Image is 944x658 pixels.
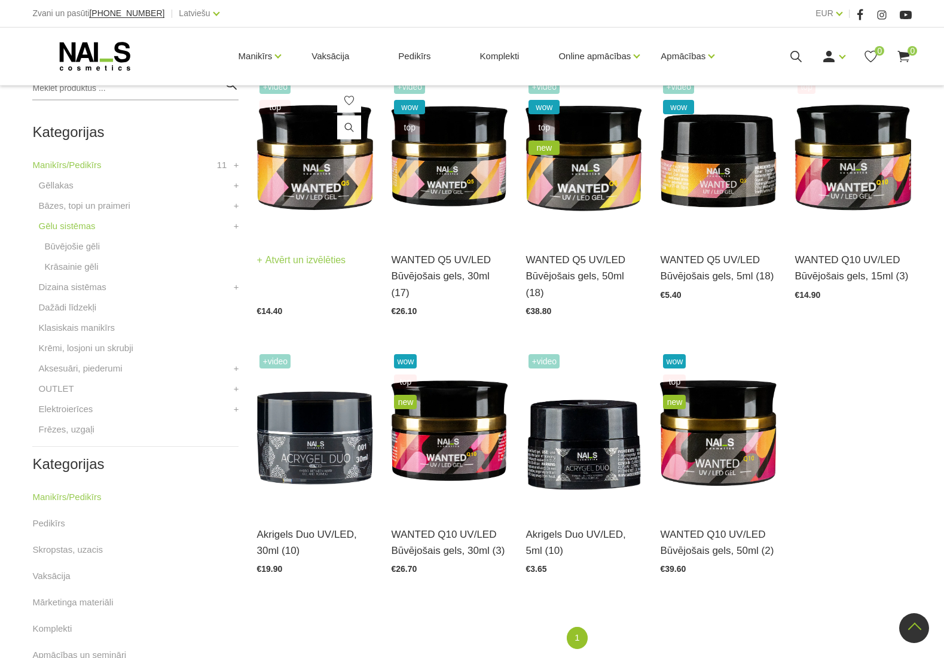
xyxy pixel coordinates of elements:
a: Apmācības [661,32,705,80]
span: wow [394,100,425,114]
span: €26.10 [391,306,417,316]
span: new [663,395,686,409]
a: + [234,382,239,396]
a: + [234,158,239,172]
a: WANTED Q10 UV/LED Būvējošais gels, 30ml (3) [391,526,508,559]
a: Latviešu [179,6,210,20]
a: Pedikīrs [32,516,65,531]
img: Gels WANTED NAILS cosmetics tehniķu komanda ir radījusi gelu, kas ilgi jau ir katra meistara mekl... [391,77,508,237]
span: 11 [217,158,227,172]
a: Frēzes, uzgaļi [38,422,94,437]
input: Meklēt produktus ... [32,77,239,100]
a: + [234,219,239,233]
span: €14.90 [795,290,820,300]
a: Dažādi līdzekļi [38,300,96,315]
a: Online apmācības [558,32,631,80]
span: +Video [663,80,694,94]
span: €5.40 [660,290,681,300]
span: +Video [528,354,560,368]
a: Bāzes, topi un praimeri [38,199,130,213]
span: €38.80 [526,306,551,316]
span: top [394,120,425,135]
span: top [528,120,560,135]
a: Skropstas, uzacis [32,543,103,557]
span: €3.65 [526,564,546,574]
a: Pedikīrs [389,28,440,85]
a: Manikīrs/Pedikīrs [32,158,101,172]
span: top [394,374,417,389]
a: WANTED Q5 UV/LED Būvējošais gels, 30ml (17) [391,252,508,301]
a: + [234,361,239,376]
a: Krāsainie gēli [44,260,98,274]
span: +Video [259,80,291,94]
span: wow [663,100,694,114]
a: Aksesuāri, piederumi [38,361,122,376]
a: + [234,178,239,193]
span: €14.40 [256,306,282,316]
span: €19.90 [256,564,282,574]
span: €39.60 [660,564,686,574]
a: Komplekti [32,622,72,636]
a: Elektroierīces [38,402,93,416]
span: +Video [259,354,291,368]
a: [PHONE_NUMBER] [89,9,164,18]
span: top [798,80,815,94]
a: Klasiskais manikīrs [38,321,115,335]
a: Vaksācija [302,28,359,85]
a: Manikīrs [239,32,273,80]
span: top [663,374,686,389]
a: + [234,199,239,213]
span: €26.70 [391,564,417,574]
a: WANTED Q10 UV/LED Būvējošais gels, 15ml (3) [795,252,911,284]
a: Komplekti [471,28,529,85]
a: Manikīrs/Pedikīrs [32,490,101,504]
img: Kas ir AKRIGELS “DUO GEL” un kādas problēmas tas risina?• Tas apvieno ērti modelējamā akrigela un... [526,351,642,511]
img: Gels WANTED NAILS cosmetics tehniķu komanda ir radījusi gelu, kas ilgi jau ir katra meistara mekl... [391,351,508,511]
img: Gels WANTED NAILS cosmetics tehniķu komanda ir radījusi gelu, kas ilgi jau ir katra meistara mekl... [256,77,373,237]
a: OUTLET [38,382,74,396]
a: 0 [896,49,911,64]
a: Akrigels Duo UV/LED, 30ml (10) [256,526,373,559]
a: 1 [567,627,587,649]
span: +Video [528,80,560,94]
a: Būvējošie gēli [44,239,100,254]
a: Gēlu sistēmas [38,219,95,233]
h2: Kategorijas [32,124,239,140]
span: | [170,6,173,21]
img: Kas ir AKRIGELS “DUO GEL” un kādas problēmas tas risina?• Tas apvieno ērti modelējamā akrigela un... [256,351,373,511]
span: +Video [394,80,425,94]
a: Gels WANTED NAILS cosmetics tehniķu komanda ir radījusi gelu, kas ilgi jau ir katra meistara mekl... [660,351,777,511]
a: WANTED Q10 UV/LED Būvējošais gels, 50ml (2) [660,526,777,559]
a: Dizaina sistēmas [38,280,106,294]
span: wow [528,100,560,114]
a: WANTED Q5 UV/LED Būvējošais gels, 50ml (18) [526,252,642,301]
a: Mārketinga materiāli [32,595,113,610]
div: Zvani un pasūti [32,6,164,21]
a: 0 [863,49,878,64]
span: wow [663,354,686,368]
a: + [234,402,239,416]
a: Vaksācija [32,569,70,583]
img: Gels WANTED NAILS cosmetics tehniķu komanda ir radījusi gelu, kas ilgi jau ir katra meistara mekl... [660,77,777,237]
span: 0 [908,46,917,56]
a: Gēllakas [38,178,73,193]
a: EUR [815,6,833,20]
span: | [848,6,851,21]
nav: catalog-product-list [256,627,911,649]
img: Gels WANTED NAILS cosmetics tehniķu komanda ir radījusi gelu, kas ilgi jau ir katra meistara mekl... [526,77,642,237]
a: + [234,280,239,294]
h2: Kategorijas [32,456,239,472]
a: Akrigels Duo UV/LED, 5ml (10) [526,526,642,559]
img: Gels WANTED NAILS cosmetics tehniķu komanda ir radījusi gelu, kas ilgi jau ir katra meistara mekl... [795,77,911,237]
span: [PHONE_NUMBER] [89,8,164,18]
a: WANTED Q5 UV/LED Būvējošais gels, 5ml (18) [660,252,777,284]
span: top [259,100,291,114]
